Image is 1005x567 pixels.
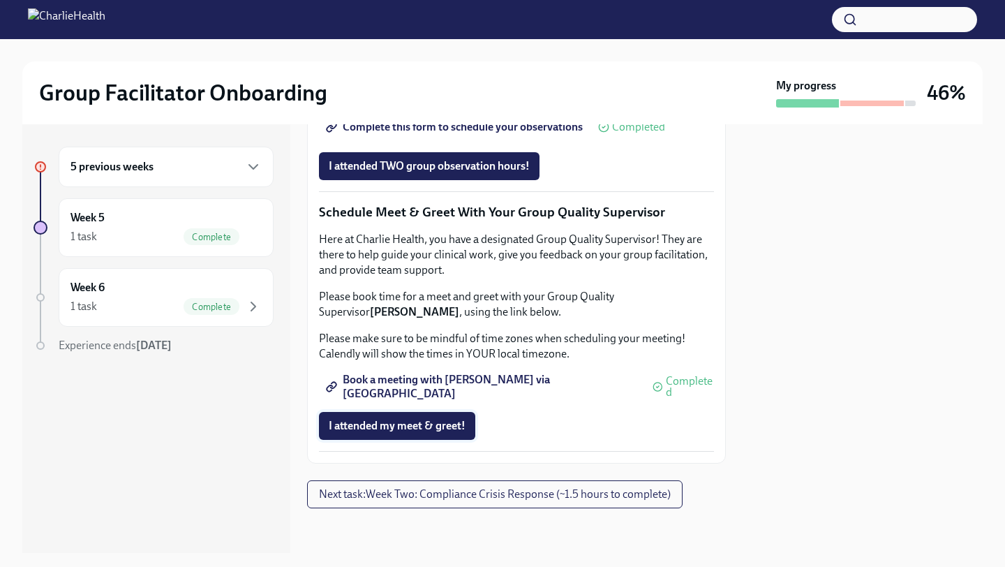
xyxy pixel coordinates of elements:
[70,210,105,226] h6: Week 5
[329,159,530,173] span: I attended TWO group observation hours!
[39,79,327,107] h2: Group Facilitator Onboarding
[370,305,459,318] strong: [PERSON_NAME]
[33,268,274,327] a: Week 61 taskComplete
[319,113,593,141] a: Complete this form to schedule your observations
[329,120,583,134] span: Complete this form to schedule your observations
[666,376,714,398] span: Completed
[70,299,97,314] div: 1 task
[70,280,105,295] h6: Week 6
[319,373,647,401] a: Book a meeting with [PERSON_NAME] via [GEOGRAPHIC_DATA]
[329,380,637,394] span: Book a meeting with [PERSON_NAME] via [GEOGRAPHIC_DATA]
[70,159,154,175] h6: 5 previous weeks
[319,331,714,362] p: Please make sure to be mindful of time zones when scheduling your meeting! Calendly will show the...
[70,229,97,244] div: 1 task
[184,232,239,242] span: Complete
[319,289,714,320] p: Please book time for a meet and greet with your Group Quality Supervisor , using the link below.
[136,339,172,352] strong: [DATE]
[319,152,539,180] button: I attended TWO group observation hours!
[184,302,239,312] span: Complete
[319,232,714,278] p: Here at Charlie Health, you have a designated Group Quality Supervisor! They are there to help gu...
[59,147,274,187] div: 5 previous weeks
[33,198,274,257] a: Week 51 taskComplete
[927,80,966,105] h3: 46%
[319,412,475,440] button: I attended my meet & greet!
[319,203,714,221] p: Schedule Meet & Greet With Your Group Quality Supervisor
[612,121,665,133] span: Completed
[307,480,683,508] button: Next task:Week Two: Compliance Crisis Response (~1.5 hours to complete)
[319,487,671,501] span: Next task : Week Two: Compliance Crisis Response (~1.5 hours to complete)
[59,339,172,352] span: Experience ends
[776,78,836,94] strong: My progress
[329,419,466,433] span: I attended my meet & greet!
[28,8,105,31] img: CharlieHealth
